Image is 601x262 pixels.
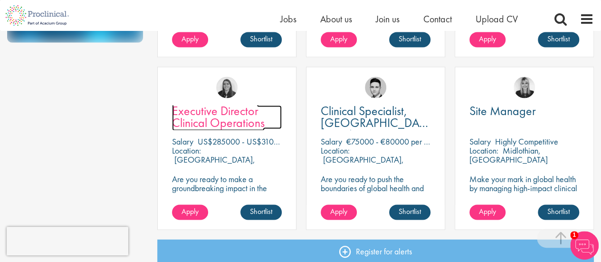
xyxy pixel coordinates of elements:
span: Apply [181,34,199,44]
span: Location: [172,145,201,156]
span: 1 [570,231,578,239]
p: €75000 - €80000 per hour [346,136,438,147]
p: Are you ready to make a groundbreaking impact in the world of biotechnology? Join a growing compa... [172,175,282,229]
a: Shortlist [538,32,579,47]
span: Salary [469,136,491,147]
span: Salary [321,136,342,147]
span: Apply [330,206,347,216]
img: Janelle Jones [514,77,535,98]
p: [GEOGRAPHIC_DATA], [GEOGRAPHIC_DATA] [321,154,404,174]
span: Location: [321,145,350,156]
p: Are you ready to push the boundaries of global health and make a lasting impact? This role at a h... [321,175,430,229]
a: Clinical Specialist, [GEOGRAPHIC_DATA] - Cardiac [321,105,430,129]
img: Chatbot [570,231,599,260]
a: Site Manager [469,105,579,117]
a: Upload CV [476,13,518,25]
a: Apply [469,204,506,220]
a: Executive Director Clinical Operations [172,105,282,129]
span: Apply [479,34,496,44]
a: Shortlist [389,204,430,220]
p: [GEOGRAPHIC_DATA], [GEOGRAPHIC_DATA] [172,154,255,174]
span: Site Manager [469,103,536,119]
p: Make your mark in global health by managing high-impact clinical trials with a leading CRO. [469,175,579,202]
a: Shortlist [389,32,430,47]
a: Shortlist [240,204,282,220]
a: Jobs [280,13,296,25]
p: Midlothian, [GEOGRAPHIC_DATA] [469,145,548,165]
a: Join us [376,13,400,25]
a: Apply [469,32,506,47]
p: Highly Competitive [495,136,558,147]
span: Apply [330,34,347,44]
img: Connor Lynes [365,77,386,98]
span: Apply [479,206,496,216]
span: Location: [469,145,498,156]
iframe: reCAPTCHA [7,227,128,255]
span: Executive Director Clinical Operations [172,103,265,131]
a: Apply [172,204,208,220]
span: Salary [172,136,193,147]
span: Apply [181,206,199,216]
a: About us [320,13,352,25]
a: Contact [423,13,452,25]
a: Shortlist [240,32,282,47]
a: Shortlist [538,204,579,220]
img: Ciara Noble [216,77,238,98]
a: Apply [321,204,357,220]
a: Apply [172,32,208,47]
span: Clinical Specialist, [GEOGRAPHIC_DATA] - Cardiac [321,103,435,143]
p: US$285000 - US$310000 per annum [198,136,324,147]
a: Apply [321,32,357,47]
